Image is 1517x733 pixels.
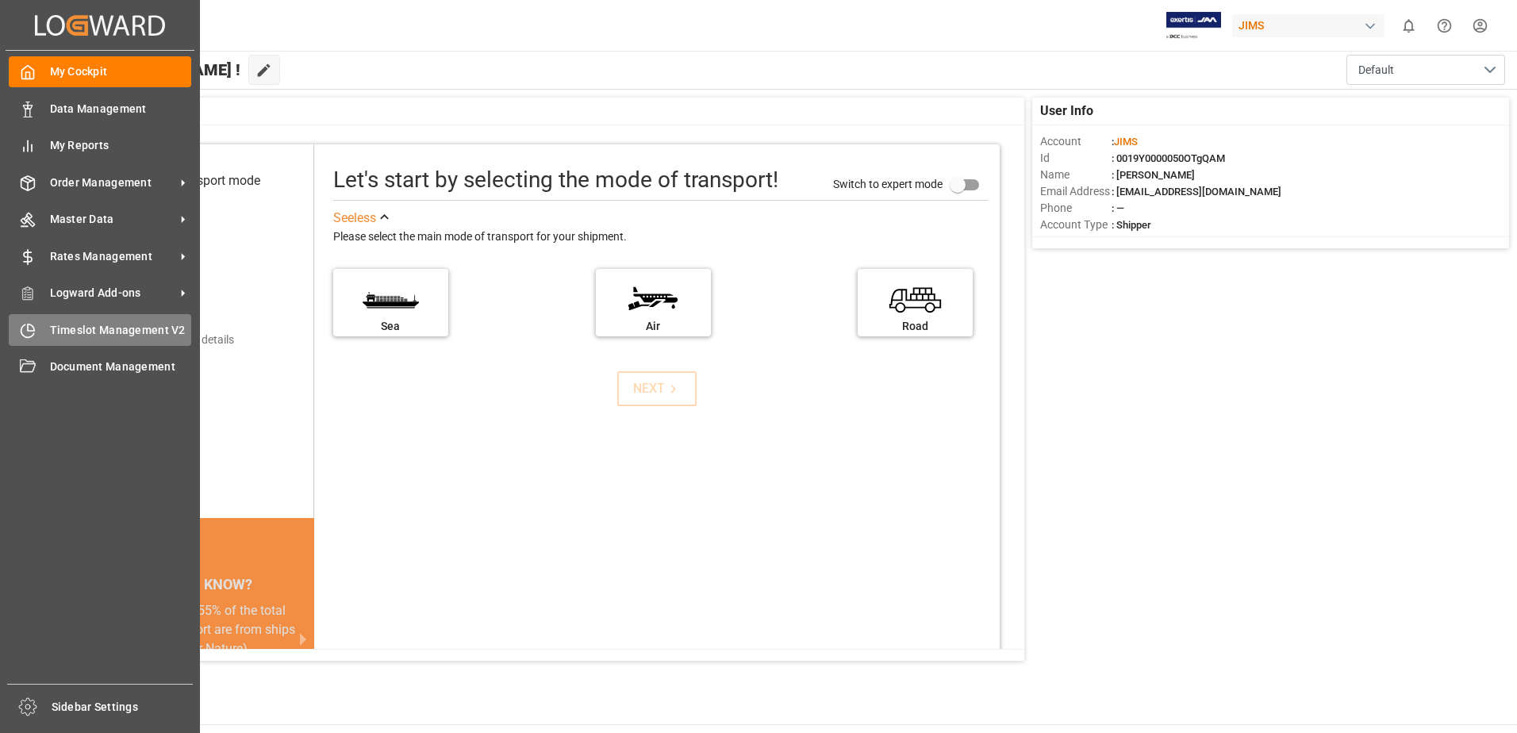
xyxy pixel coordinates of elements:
span: Account Type [1040,217,1112,233]
button: show 0 new notifications [1391,8,1427,44]
div: See less [333,209,376,228]
span: My Cockpit [50,63,192,80]
span: Logward Add-ons [50,285,175,301]
span: : [1112,136,1138,148]
span: Timeslot Management V2 [50,322,192,339]
div: JIMS [1232,14,1385,37]
span: My Reports [50,137,192,154]
img: Exertis%20JAM%20-%20Email%20Logo.jpg_1722504956.jpg [1166,12,1221,40]
span: : — [1112,202,1124,214]
span: Switch to expert mode [833,177,943,190]
button: open menu [1346,55,1505,85]
span: Default [1358,62,1394,79]
div: Let's start by selecting the mode of transport! [333,163,778,197]
span: Order Management [50,175,175,191]
span: Sidebar Settings [52,699,194,716]
span: : Shipper [1112,219,1151,231]
button: JIMS [1232,10,1391,40]
span: JIMS [1114,136,1138,148]
div: Road [866,318,965,335]
span: Master Data [50,211,175,228]
span: Account [1040,133,1112,150]
a: Timeslot Management V2 [9,314,191,345]
a: My Cockpit [9,56,191,87]
span: Id [1040,150,1112,167]
button: next slide / item [292,601,314,677]
div: Sea [341,318,440,335]
span: User Info [1040,102,1093,121]
span: Hello [PERSON_NAME] ! [66,55,240,85]
span: Document Management [50,359,192,375]
span: : [PERSON_NAME] [1112,169,1195,181]
a: Data Management [9,93,191,124]
div: NEXT [633,379,682,398]
span: Data Management [50,101,192,117]
span: Phone [1040,200,1112,217]
span: Rates Management [50,248,175,265]
div: Air [604,318,703,335]
button: NEXT [617,371,697,406]
span: Email Address [1040,183,1112,200]
div: Please select the main mode of transport for your shipment. [333,228,989,247]
span: Name [1040,167,1112,183]
span: : 0019Y0000050OTgQAM [1112,152,1225,164]
div: Add shipping details [135,332,234,348]
span: : [EMAIL_ADDRESS][DOMAIN_NAME] [1112,186,1281,198]
button: Help Center [1427,8,1462,44]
